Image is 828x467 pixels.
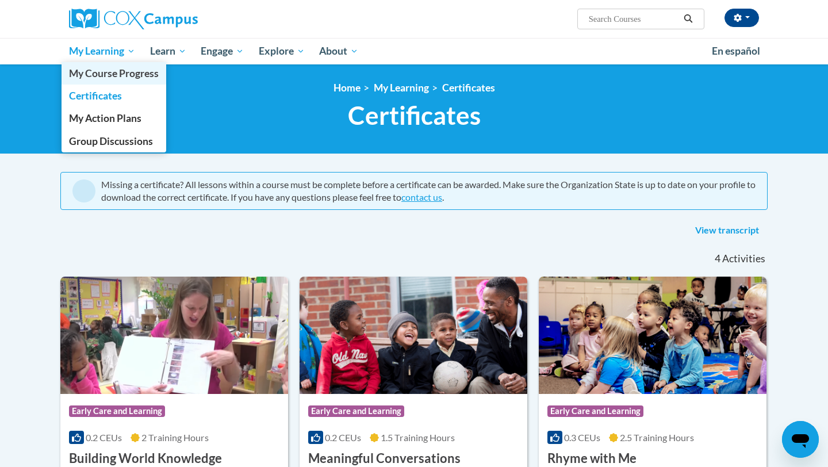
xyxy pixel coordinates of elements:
[712,45,760,57] span: En español
[704,39,768,63] a: En español
[86,432,122,443] span: 0.2 CEUs
[69,405,165,417] span: Early Care and Learning
[259,44,305,58] span: Explore
[588,12,680,26] input: Search Courses
[620,432,694,443] span: 2.5 Training Hours
[381,432,455,443] span: 1.5 Training Hours
[193,38,251,64] a: Engage
[101,178,756,204] div: Missing a certificate? All lessons within a course must be complete before a certificate can be a...
[308,405,404,417] span: Early Care and Learning
[62,38,143,64] a: My Learning
[715,252,720,265] span: 4
[69,90,122,102] span: Certificates
[442,82,495,94] a: Certificates
[143,38,194,64] a: Learn
[150,44,186,58] span: Learn
[52,38,776,64] div: Main menu
[69,112,141,124] span: My Action Plans
[62,130,166,152] a: Group Discussions
[69,9,287,29] a: Cox Campus
[722,252,765,265] span: Activities
[60,277,288,394] img: Course Logo
[312,38,366,64] a: About
[348,100,481,131] span: Certificates
[62,62,166,85] a: My Course Progress
[69,44,135,58] span: My Learning
[687,221,768,240] a: View transcript
[333,82,361,94] a: Home
[319,44,358,58] span: About
[374,82,429,94] a: My Learning
[547,405,643,417] span: Early Care and Learning
[251,38,312,64] a: Explore
[401,192,442,202] a: contact us
[62,85,166,107] a: Certificates
[325,432,361,443] span: 0.2 CEUs
[69,9,198,29] img: Cox Campus
[539,277,766,394] img: Course Logo
[782,421,819,458] iframe: Button to launch messaging window
[680,12,697,26] button: Search
[201,44,244,58] span: Engage
[62,107,166,129] a: My Action Plans
[69,135,153,147] span: Group Discussions
[69,67,159,79] span: My Course Progress
[724,9,759,27] button: Account Settings
[300,277,527,394] img: Course Logo
[564,432,600,443] span: 0.3 CEUs
[141,432,209,443] span: 2 Training Hours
